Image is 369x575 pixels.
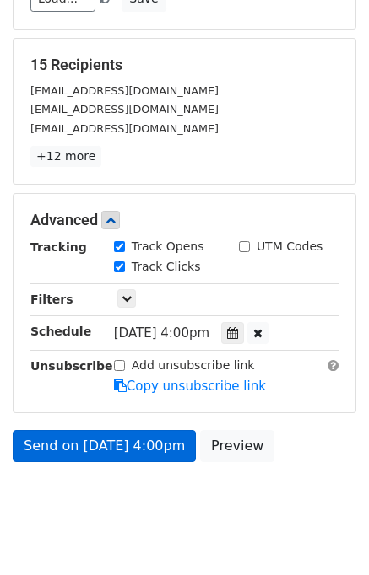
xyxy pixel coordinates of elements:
[132,357,255,374] label: Add unsubscribe link
[30,146,101,167] a: +12 more
[30,122,219,135] small: [EMAIL_ADDRESS][DOMAIN_NAME]
[30,84,219,97] small: [EMAIL_ADDRESS][DOMAIN_NAME]
[30,211,339,229] h5: Advanced
[30,103,219,116] small: [EMAIL_ADDRESS][DOMAIN_NAME]
[30,56,339,74] h5: 15 Recipients
[285,494,369,575] iframe: Chat Widget
[132,258,201,276] label: Track Clicks
[114,325,209,341] span: [DATE] 4:00pm
[30,293,73,306] strong: Filters
[30,240,87,254] strong: Tracking
[200,430,274,462] a: Preview
[257,238,323,255] label: UTM Codes
[132,238,204,255] label: Track Opens
[114,379,266,394] a: Copy unsubscribe link
[30,359,113,373] strong: Unsubscribe
[13,430,196,462] a: Send on [DATE] 4:00pm
[30,325,91,338] strong: Schedule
